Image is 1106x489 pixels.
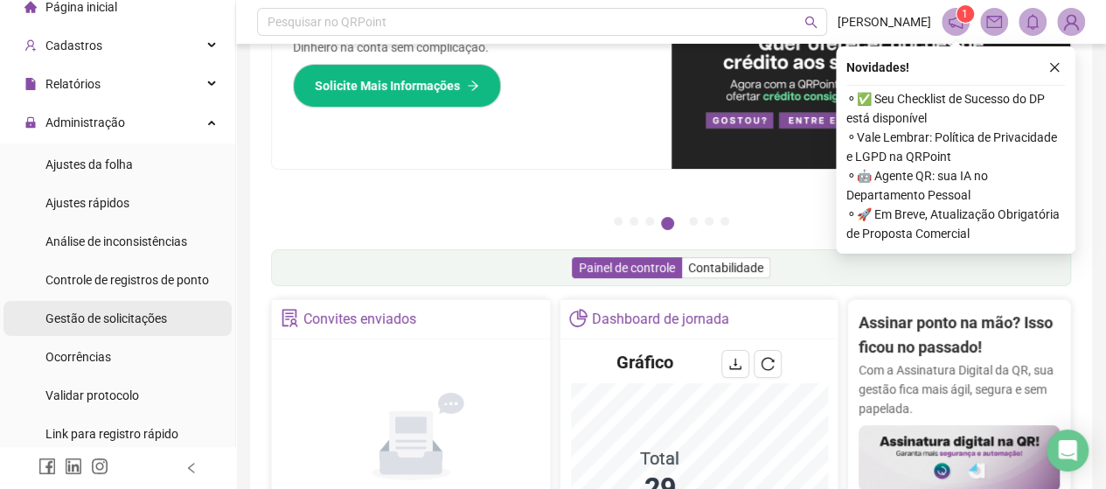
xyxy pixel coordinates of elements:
button: 1 [614,217,623,226]
span: Gestão de solicitações [45,311,167,325]
span: Ajustes rápidos [45,196,129,210]
span: Relatórios [45,77,101,91]
span: lock [24,116,37,129]
span: Novidades ! [846,58,909,77]
span: Ajustes da folha [45,157,133,171]
button: 4 [661,217,674,230]
span: Controle de registros de ponto [45,273,209,287]
span: file [24,78,37,90]
span: Análise de inconsistências [45,234,187,248]
button: Solicite Mais Informações [293,64,501,108]
span: Validar protocolo [45,388,139,402]
h4: Gráfico [616,350,673,374]
span: bell [1025,14,1040,30]
span: Contabilidade [688,261,763,275]
span: download [728,357,742,371]
img: 85830 [1058,9,1084,35]
span: solution [281,309,299,327]
span: search [804,16,817,29]
span: mail [986,14,1002,30]
span: home [24,1,37,13]
p: Dinheiro na conta sem complicação. [293,38,650,57]
button: 3 [645,217,654,226]
span: ⚬ ✅ Seu Checklist de Sucesso do DP está disponível [846,89,1065,128]
span: facebook [38,458,56,475]
span: instagram [91,458,108,475]
span: notification [948,14,963,30]
span: pie-chart [569,309,588,327]
span: reload [761,357,775,371]
span: user-add [24,39,37,52]
h2: Assinar ponto na mão? Isso ficou no passado! [859,311,1060,360]
span: ⚬ 🤖 Agente QR: sua IA no Departamento Pessoal [846,166,1065,205]
button: 5 [689,217,698,226]
span: Administração [45,115,125,129]
span: [PERSON_NAME] [838,12,931,31]
span: Cadastros [45,38,102,52]
span: Ocorrências [45,350,111,364]
p: Com a Assinatura Digital da QR, sua gestão fica mais ágil, segura e sem papelada. [859,360,1060,418]
button: 7 [720,217,729,226]
button: 2 [630,217,638,226]
span: 1 [962,8,968,20]
span: Painel de controle [579,261,675,275]
sup: 1 [956,5,974,23]
span: ⚬ Vale Lembrar: Política de Privacidade e LGPD na QRPoint [846,128,1065,166]
span: ⚬ 🚀 Em Breve, Atualização Obrigatória de Proposta Comercial [846,205,1065,243]
span: Link para registro rápido [45,427,178,441]
span: linkedin [65,458,82,475]
div: Open Intercom Messenger [1047,430,1089,472]
span: left [185,462,198,474]
div: Convites enviados [303,304,416,334]
button: 6 [705,217,713,226]
span: close [1048,61,1061,73]
span: Solicite Mais Informações [315,76,460,95]
span: arrow-right [467,80,479,92]
div: Dashboard de jornada [592,304,729,334]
